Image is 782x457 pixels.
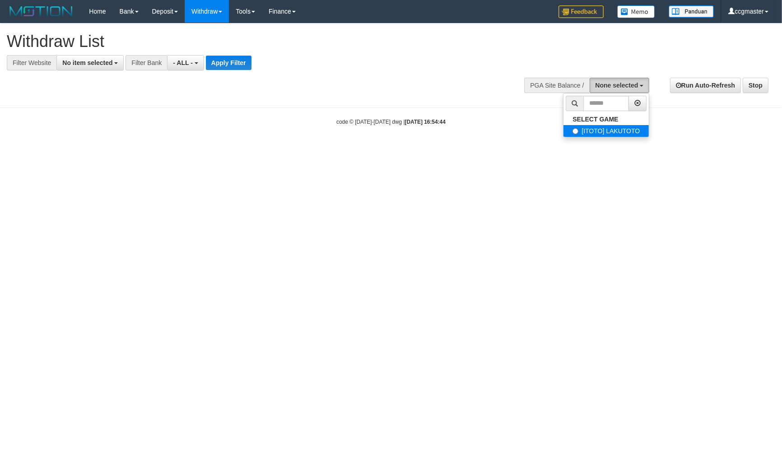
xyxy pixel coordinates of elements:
[573,128,578,134] input: [ITOTO] LAKUTOTO
[7,33,512,51] h1: Withdraw List
[7,5,75,18] img: MOTION_logo.png
[336,119,446,125] small: code © [DATE]-[DATE] dwg |
[126,55,167,70] div: Filter Bank
[670,78,741,93] a: Run Auto-Refresh
[173,59,193,66] span: - ALL -
[524,78,589,93] div: PGA Site Balance /
[62,59,112,66] span: No item selected
[559,5,604,18] img: Feedback.jpg
[405,119,446,125] strong: [DATE] 16:54:44
[743,78,768,93] a: Stop
[167,55,204,70] button: - ALL -
[590,78,650,93] button: None selected
[596,82,638,89] span: None selected
[7,55,56,70] div: Filter Website
[563,113,649,125] a: SELECT GAME
[669,5,714,18] img: panduan.png
[56,55,124,70] button: No item selected
[573,116,618,123] b: SELECT GAME
[206,56,251,70] button: Apply Filter
[563,125,649,137] label: [ITOTO] LAKUTOTO
[617,5,655,18] img: Button%20Memo.svg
